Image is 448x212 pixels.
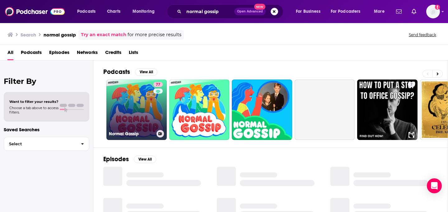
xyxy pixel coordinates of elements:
button: Open AdvancedNew [234,8,266,15]
span: for more precise results [128,31,181,38]
span: Podcasts [77,7,96,16]
a: Credits [105,47,121,60]
span: Charts [107,7,120,16]
span: 7 [410,82,413,88]
button: open menu [370,7,392,17]
a: Charts [103,7,124,17]
button: View All [134,156,156,163]
h2: Filter By [4,77,89,86]
span: Monitoring [133,7,155,16]
span: For Business [296,7,320,16]
a: Lists [129,47,138,60]
a: All [7,47,13,60]
span: Want to filter your results? [9,99,58,104]
a: Try an exact match [81,31,126,38]
button: Show profile menu [426,5,440,18]
span: Select [4,142,76,146]
a: PodcastsView All [103,68,157,76]
svg: Add a profile image [435,5,440,10]
h3: normal gossip [44,32,76,38]
span: New [254,4,265,10]
a: Show notifications dropdown [409,6,419,17]
span: Choose a tab above to access filters. [9,106,58,114]
button: open menu [73,7,104,17]
span: 77 [156,82,160,88]
a: 77 [153,82,163,87]
h2: Episodes [103,155,129,163]
h3: Search [21,32,36,38]
a: Show notifications dropdown [394,6,404,17]
a: Episodes [49,47,69,60]
button: open menu [327,7,370,17]
span: For Podcasters [331,7,361,16]
span: More [374,7,385,16]
a: EpisodesView All [103,155,156,163]
span: Logged in as megcassidy [426,5,440,18]
button: Send feedback [407,32,438,37]
a: Podcasts [21,47,42,60]
img: Podchaser - Follow, Share and Rate Podcasts [5,6,65,17]
a: 7 [357,79,418,140]
button: View All [135,68,157,76]
a: 7 [408,82,415,87]
a: 77Normal Gossip [106,79,167,140]
span: Open Advanced [237,10,263,13]
img: User Profile [426,5,440,18]
p: Saved Searches [4,127,89,132]
input: Search podcasts, credits, & more... [184,7,234,17]
button: Select [4,137,89,151]
div: Open Intercom Messenger [427,178,442,193]
a: Networks [77,47,98,60]
h3: Normal Gossip [109,131,154,137]
button: open menu [292,7,328,17]
button: open menu [128,7,163,17]
h2: Podcasts [103,68,130,76]
div: Search podcasts, credits, & more... [173,4,289,19]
